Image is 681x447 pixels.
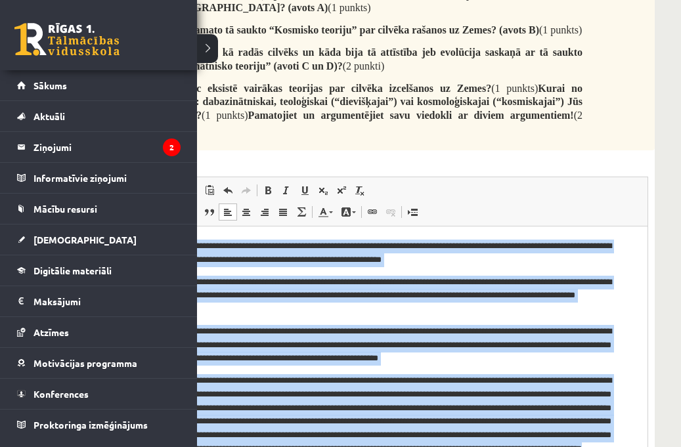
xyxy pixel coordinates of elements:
[158,47,583,72] span: (2 punkti)
[33,203,97,215] span: Mācību resursi
[163,138,181,156] i: 2
[33,110,65,122] span: Aktuāli
[200,182,219,199] a: Вставить из Word
[33,265,112,276] span: Digitālie materiāli
[33,132,181,162] legend: Ziņojumi
[33,388,89,400] span: Konferences
[351,182,369,199] a: Убрать форматирование
[259,182,277,199] a: Полужирный (⌘+B)
[33,79,67,91] span: Sākums
[33,326,69,338] span: Atzīmes
[17,163,181,193] a: Informatīvie ziņojumi
[33,286,181,316] legend: Maksājumi
[237,203,255,221] a: По центру
[274,203,292,221] a: По ширине
[17,194,181,224] a: Mācību resursi
[382,203,400,221] a: Убрать ссылку
[328,2,370,13] span: (1 punkts)
[296,182,314,199] a: Подчеркнутый (⌘+U)
[158,47,583,72] b: Kā jeb no kā radās cilvēks un kāda bija tā attīstība jeb evolūcija saskaņā ar tā saukto “Dabazinā...
[158,83,492,94] span: 4) Kāpēc eksistē vairākas teorijas par cilvēka izcelšanos uz Zemes?
[248,110,574,121] b: Pamatojiet un argumentējiet savu viedokli ar diviem argumentiem!
[17,379,181,409] a: Konferences
[33,419,148,431] span: Proktoringa izmēģinājums
[539,24,582,35] span: (1 punkts)
[17,317,181,347] a: Atzīmes
[363,203,382,221] a: Вставить/Редактировать ссылку (⌘+K)
[17,286,181,316] a: Maksājumi
[219,203,237,221] a: По левому краю
[158,24,539,35] span: 2) Kas pamato tā saukto “Kosmisko teoriju” par cilvēka rašanos uz Zemes? (avots B)
[17,410,181,440] a: Proktoringa izmēģinājums
[33,163,181,193] legend: Informatīvie ziņojumi
[277,182,296,199] a: Курсив (⌘+I)
[219,182,237,199] a: Отменить (⌘+Z)
[17,224,181,255] a: [DEMOGRAPHIC_DATA]
[17,132,181,162] a: Ziņojumi2
[292,203,311,221] a: Математика
[314,203,337,221] a: Цвет текста
[332,182,351,199] a: Надстрочный индекс
[255,203,274,221] a: По правому краю
[200,203,219,221] a: Цитата
[17,348,181,378] a: Motivācijas programma
[237,182,255,199] a: Повторить (⌘+Y)
[17,70,181,100] a: Sākums
[337,203,360,221] a: Цвет фона
[403,203,422,221] a: Вставить разрыв страницы для печати
[158,83,582,121] b: Kurai no teorijām: dabazinātniskai, teoloģiskai (“dievišķajai”) vai kosmoloģiskajai (“kosmiskajai...
[314,182,332,199] a: Подстрочный индекс
[13,13,476,244] body: Визуальный текстовый редактор, wiswyg-editor-user-answer-47433781944480
[33,234,137,245] span: [DEMOGRAPHIC_DATA]
[14,23,120,56] a: Rīgas 1. Tālmācības vidusskola
[33,357,137,369] span: Motivācijas programma
[17,255,181,286] a: Digitālie materiāli
[17,101,181,131] a: Aktuāli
